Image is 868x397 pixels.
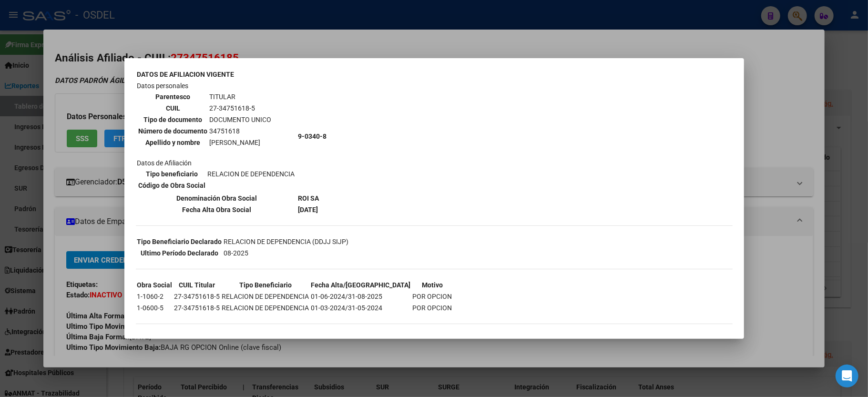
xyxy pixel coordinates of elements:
td: 01-03-2024/31-05-2024 [311,303,411,313]
th: CUIL Titular [174,280,221,290]
td: DOCUMENTO UNICO [209,114,272,125]
th: Parentesco [138,92,208,102]
td: 27-34751618-5 [174,303,221,313]
th: Tipo Beneficiario [222,280,310,290]
td: RELACION DE DEPENDENCIA [222,303,310,313]
td: Datos personales Datos de Afiliación [137,81,297,192]
td: 01-06-2024/31-08-2025 [311,291,411,302]
td: 27-34751618-5 [174,291,221,302]
b: 9-0340-8 [298,132,327,140]
b: ROI SA [298,194,319,202]
td: 27-34751618-5 [209,103,272,113]
td: POR OPCION [412,291,453,302]
b: [DATE] [298,206,318,214]
td: RELACION DE DEPENDENCIA (DDJJ SIJP) [224,236,349,247]
th: Fecha Alta/[GEOGRAPHIC_DATA] [311,280,411,290]
td: 1-0600-5 [137,303,173,313]
th: Tipo beneficiario [138,169,206,179]
td: [PERSON_NAME] [209,137,272,148]
th: CUIL [138,103,208,113]
td: TITULAR [209,92,272,102]
td: RELACION DE DEPENDENCIA [222,291,310,302]
td: RELACION DE DEPENDENCIA [207,169,296,179]
td: 34751618 [209,126,272,136]
th: Apellido y nombre [138,137,208,148]
th: Denominación Obra Social [137,193,297,204]
th: Tipo Beneficiario Declarado [137,236,223,247]
th: Obra Social [137,280,173,290]
th: Código de Obra Social [138,180,206,191]
b: DATOS DE AFILIACION VIGENTE [137,71,235,78]
td: 1-1060-2 [137,291,173,302]
th: Motivo [412,280,453,290]
th: Tipo de documento [138,114,208,125]
td: POR OPCION [412,303,453,313]
th: Fecha Alta Obra Social [137,204,297,215]
th: Número de documento [138,126,208,136]
td: 08-2025 [224,248,349,258]
div: Open Intercom Messenger [836,365,858,387]
th: Ultimo Período Declarado [137,248,223,258]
